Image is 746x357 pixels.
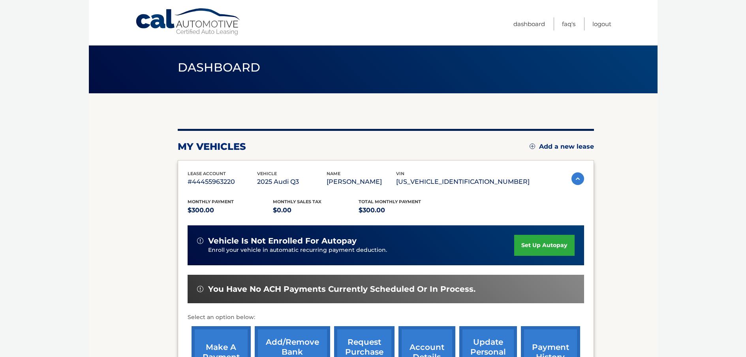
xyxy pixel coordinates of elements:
a: Dashboard [513,17,545,30]
span: vehicle [257,171,277,176]
span: vehicle is not enrolled for autopay [208,236,357,246]
h2: my vehicles [178,141,246,153]
img: alert-white.svg [197,238,203,244]
span: Dashboard [178,60,261,75]
p: $300.00 [188,205,273,216]
span: Monthly Payment [188,199,234,204]
a: Logout [592,17,611,30]
a: FAQ's [562,17,575,30]
span: lease account [188,171,226,176]
p: [PERSON_NAME] [327,176,396,187]
p: $300.00 [359,205,444,216]
span: name [327,171,340,176]
span: You have no ACH payments currently scheduled or in process. [208,284,475,294]
a: Add a new lease [530,143,594,151]
span: vin [396,171,404,176]
a: Cal Automotive [135,8,242,36]
p: [US_VEHICLE_IDENTIFICATION_NUMBER] [396,176,530,187]
p: Enroll your vehicle in automatic recurring payment deduction. [208,246,515,255]
span: Total Monthly Payment [359,199,421,204]
p: 2025 Audi Q3 [257,176,327,187]
img: accordion-active.svg [571,172,584,185]
p: $0.00 [273,205,359,216]
img: add.svg [530,144,535,149]
p: Select an option below: [188,313,584,322]
a: set up autopay [514,235,574,256]
img: alert-white.svg [197,286,203,292]
p: #44455963220 [188,176,257,187]
span: Monthly sales Tax [273,199,321,204]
